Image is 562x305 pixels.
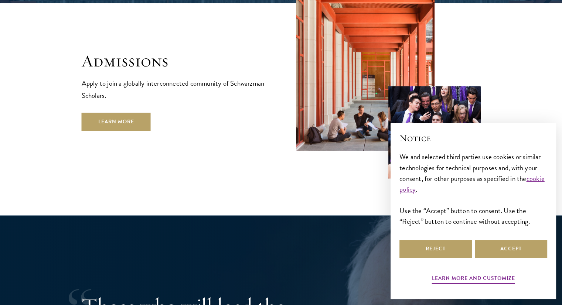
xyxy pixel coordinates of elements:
a: cookie policy [399,173,545,195]
p: Apply to join a globally interconnected community of Schwarzman Scholars. [82,77,266,102]
h2: Admissions [82,51,266,72]
button: Reject [399,240,472,258]
div: We and selected third parties use cookies or similar technologies for technical purposes and, wit... [399,151,547,226]
h2: Notice [399,132,547,144]
button: Accept [475,240,547,258]
a: Learn More [82,113,151,130]
button: Learn more and customize [432,274,515,285]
